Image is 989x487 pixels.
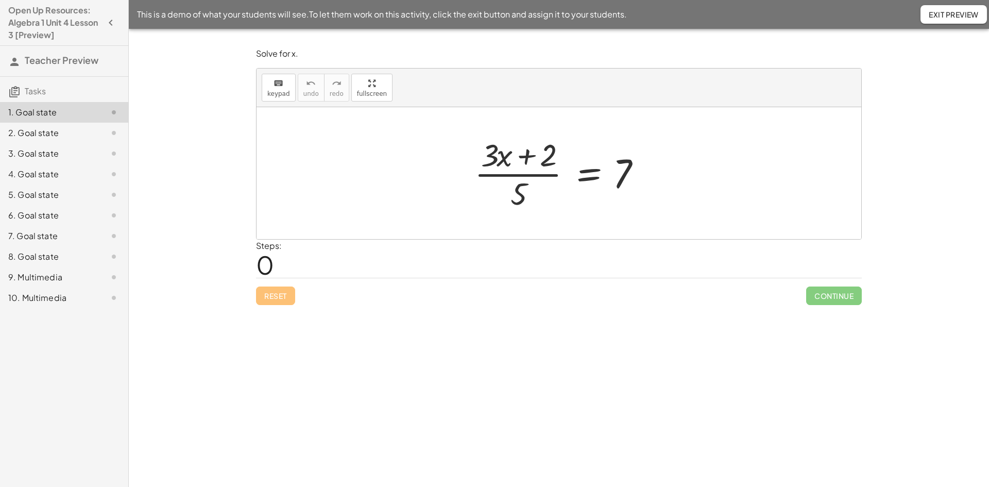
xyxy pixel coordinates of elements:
[8,271,91,283] div: 9. Multimedia
[108,127,120,139] i: Task not started.
[929,10,979,19] span: Exit Preview
[8,292,91,304] div: 10. Multimedia
[137,8,627,21] span: This is a demo of what your students will see. To let them work on this activity, click the exit ...
[8,4,101,41] h4: Open Up Resources: Algebra 1 Unit 4 Lesson 3 [Preview]
[8,147,91,160] div: 3. Goal state
[267,90,290,97] span: keypad
[108,168,120,180] i: Task not started.
[332,77,342,90] i: redo
[8,230,91,242] div: 7. Goal state
[351,74,393,102] button: fullscreen
[108,230,120,242] i: Task not started.
[306,77,316,90] i: undo
[256,48,862,60] p: Solve for x.
[8,127,91,139] div: 2. Goal state
[8,189,91,201] div: 5. Goal state
[920,5,987,24] button: Exit Preview
[303,90,319,97] span: undo
[108,147,120,160] i: Task not started.
[8,168,91,180] div: 4. Goal state
[108,292,120,304] i: Task not started.
[108,106,120,119] i: Task not started.
[357,90,387,97] span: fullscreen
[108,189,120,201] i: Task not started.
[262,74,296,102] button: keyboardkeypad
[256,249,274,280] span: 0
[25,86,46,96] span: Tasks
[25,54,98,66] span: Teacher Preview
[298,74,325,102] button: undoundo
[8,250,91,263] div: 8. Goal state
[108,209,120,222] i: Task not started.
[108,271,120,283] i: Task not started.
[8,209,91,222] div: 6. Goal state
[330,90,344,97] span: redo
[324,74,349,102] button: redoredo
[274,77,283,90] i: keyboard
[108,250,120,263] i: Task not started.
[256,240,282,251] label: Steps:
[8,106,91,119] div: 1. Goal state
